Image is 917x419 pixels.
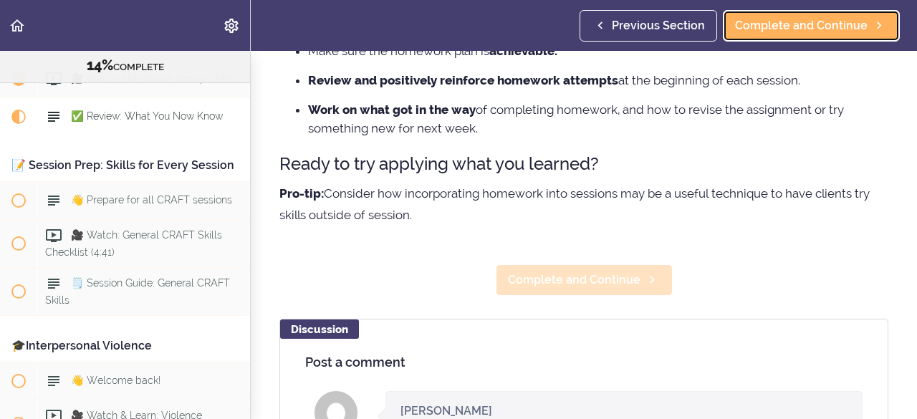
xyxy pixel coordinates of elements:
[723,10,900,42] a: Complete and Continue
[308,102,476,117] strong: Work on what got in the way
[305,355,863,370] h4: Post a comment
[735,17,868,34] span: Complete and Continue
[71,375,160,387] span: 👋 Welcome back!
[71,111,223,122] span: ✅ Review: What You Now Know
[71,195,232,206] span: 👋 Prepare for all CRAFT sessions
[9,17,26,34] svg: Back to course curriculum
[489,44,557,58] strong: achievable.
[280,319,359,339] div: Discussion
[580,10,717,42] a: Previous Section
[71,73,235,85] span: 🎥 Watch: Homework Recap (0:59)
[279,183,888,226] p: Consider how incorporating homework into sessions may be a useful technique to have clients try s...
[279,186,324,201] strong: Pro-tip:
[18,57,232,75] div: COMPLETE
[308,73,618,87] strong: Review and positively reinforce homework attempts
[308,100,888,138] li: of completing homework, and how to revise the assignment or try something new for next week.
[223,17,240,34] svg: Settings Menu
[400,403,492,419] div: [PERSON_NAME]
[279,152,888,175] h3: Ready to try applying what you learned?
[308,71,888,90] li: at the beginning of each session.
[45,278,230,306] span: 🗒️ Session Guide: General CRAFT Skills
[496,264,673,296] a: Complete and Continue
[612,17,705,34] span: Previous Section
[87,57,113,74] span: 14%
[508,271,640,289] span: Complete and Continue
[45,230,222,258] span: 🎥 Watch: General CRAFT Skills Checklist (4:41)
